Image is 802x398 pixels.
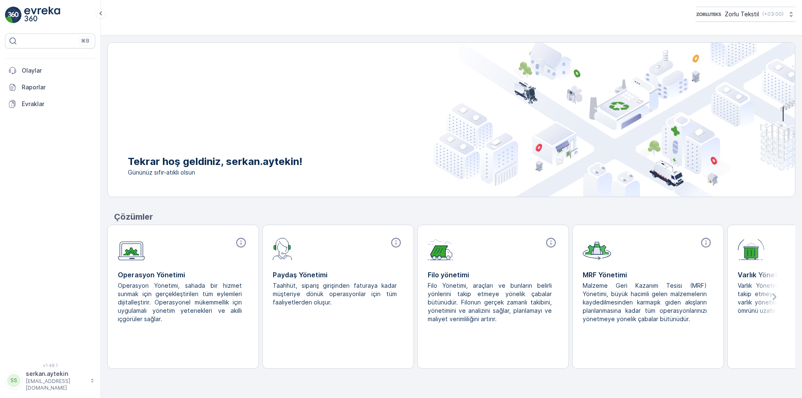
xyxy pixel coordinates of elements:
[583,270,713,280] p: MRF Yönetimi
[118,281,242,323] p: Operasyon Yönetimi, sahada bir hizmet sunmak için gerçekleştirilen tüm eylemleri dijitalleştirir....
[583,237,611,260] img: module-icon
[7,374,20,387] div: SS
[128,155,302,168] p: Tekrar hoş geldiniz, serkan.aytekin!
[22,100,92,108] p: Evraklar
[434,43,795,197] img: city illustration
[583,281,707,323] p: Malzeme Geri Kazanım Tesisi (MRF) Yönetimi, büyük hacimli gelen malzemelerin kaydedilmesinden kar...
[22,83,92,91] p: Raporlar
[738,237,764,260] img: module-icon
[5,370,95,391] button: SSserkan.aytekin[EMAIL_ADDRESS][DOMAIN_NAME]
[22,66,92,75] p: Olaylar
[725,10,759,18] p: Zorlu Tekstil
[273,270,404,280] p: Paydaş Yönetimi
[114,210,795,223] p: Çözümler
[128,168,302,177] span: Gününüz sıfır-atıklı olsun
[5,79,95,96] a: Raporlar
[118,237,145,261] img: module-icon
[26,370,86,378] p: serkan.aytekin
[762,11,784,18] p: ( +03:00 )
[428,281,552,323] p: Filo Yönetimi, araçları ve bunların belirli yönlerini takip etmeye yönelik çabalar bütünüdür. Fil...
[5,363,95,368] span: v 1.48.1
[24,7,60,23] img: logo_light-DOdMpM7g.png
[5,7,22,23] img: logo
[696,10,721,19] img: 6-1-9-3_wQBzyll.png
[428,237,453,260] img: module-icon
[81,38,89,44] p: ⌘B
[5,96,95,112] a: Evraklar
[428,270,558,280] p: Filo yönetimi
[273,281,397,307] p: Taahhüt, sipariş girişinden faturaya kadar müşteriye dönük operasyonlar için tüm faaliyetlerden o...
[696,7,795,22] button: Zorlu Tekstil(+03:00)
[5,62,95,79] a: Olaylar
[273,237,292,260] img: module-icon
[26,378,86,391] p: [EMAIL_ADDRESS][DOMAIN_NAME]
[118,270,249,280] p: Operasyon Yönetimi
